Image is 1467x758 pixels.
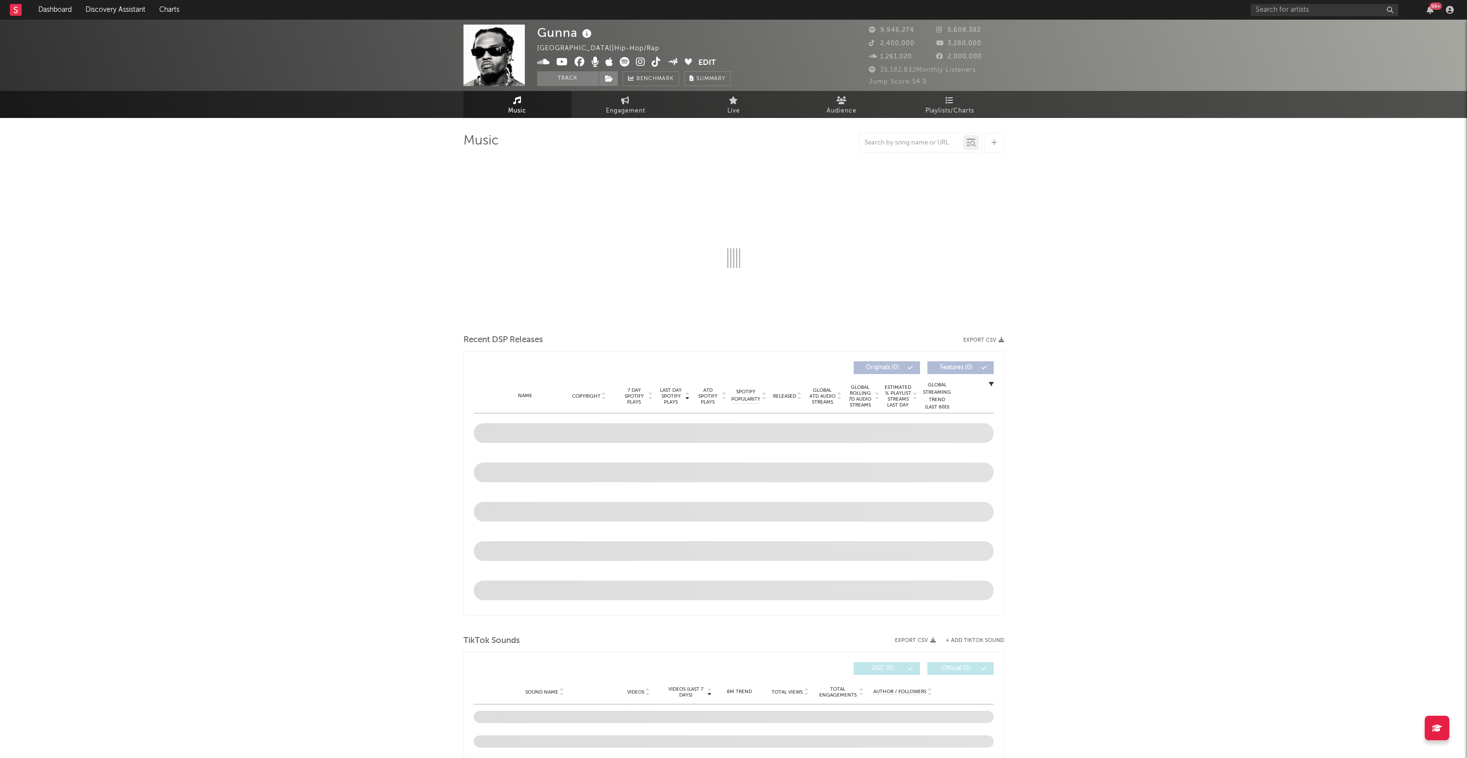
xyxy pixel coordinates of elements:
[936,638,1004,643] button: + Add TikTok Sound
[698,57,716,69] button: Edit
[885,384,912,408] span: Estimated % Playlist Streams Last Day
[572,393,601,399] span: Copyright
[525,689,558,695] span: Sound Name
[936,40,981,47] span: 3,280,000
[696,76,725,82] span: Summary
[537,43,671,55] div: [GEOGRAPHIC_DATA] | Hip-Hop/Rap
[927,662,994,675] button: Official(0)
[1430,2,1442,10] div: 99 +
[508,105,526,117] span: Music
[1427,6,1434,14] button: 99+
[463,91,572,118] a: Music
[684,71,731,86] button: Summary
[537,25,594,41] div: Gunna
[636,73,674,85] span: Benchmark
[1251,4,1398,16] input: Search for artists
[621,387,647,405] span: 7 Day Spotify Plays
[463,635,520,647] span: TikTok Sounds
[895,638,936,643] button: Export CSV
[873,689,926,695] span: Author / Followers
[827,105,857,117] span: Audience
[934,365,979,371] span: Features ( 0 )
[493,392,558,400] div: Name
[934,666,979,671] span: Official ( 0 )
[869,40,915,47] span: 2,400,000
[869,27,914,33] span: 9,946,274
[463,334,543,346] span: Recent DSP Releases
[731,388,760,403] span: Spotify Popularity
[695,387,721,405] span: ATD Spotify Plays
[537,71,599,86] button: Track
[773,393,796,399] span: Released
[860,365,905,371] span: Originals ( 0 )
[818,686,858,698] span: Total Engagements
[946,638,1004,643] button: + Add TikTok Sound
[963,337,1004,343] button: Export CSV
[772,689,803,695] span: Total Views
[666,686,706,698] span: Videos (last 7 days)
[936,54,982,60] span: 2,000,000
[717,688,762,696] div: 6M Trend
[788,91,896,118] a: Audience
[860,666,905,671] span: UGC ( 0 )
[627,689,644,695] span: Videos
[869,54,912,60] span: 1,261,020
[727,105,740,117] span: Live
[869,67,976,73] span: 35,182,832 Monthly Listeners
[572,91,680,118] a: Engagement
[658,387,684,405] span: Last Day Spotify Plays
[869,79,927,85] span: Jump Score: 54.9
[936,27,981,33] span: 5,608,382
[860,139,963,147] input: Search by song name or URL
[623,71,679,86] a: Benchmark
[896,91,1004,118] a: Playlists/Charts
[854,361,920,374] button: Originals(0)
[925,105,974,117] span: Playlists/Charts
[606,105,645,117] span: Engagement
[927,361,994,374] button: Features(0)
[847,384,874,408] span: Global Rolling 7D Audio Streams
[922,381,952,411] div: Global Streaming Trend (Last 60D)
[854,662,920,675] button: UGC(0)
[809,387,836,405] span: Global ATD Audio Streams
[680,91,788,118] a: Live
